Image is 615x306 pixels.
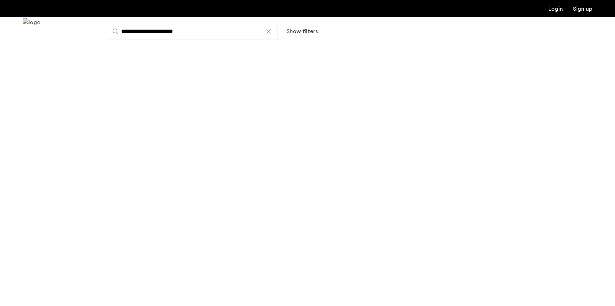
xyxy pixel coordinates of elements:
[23,18,41,45] a: Cazamio Logo
[548,6,563,12] a: Login
[107,23,278,40] input: Apartment Search
[286,27,318,36] button: Show or hide filters
[23,18,41,45] img: logo
[573,6,592,12] a: Registration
